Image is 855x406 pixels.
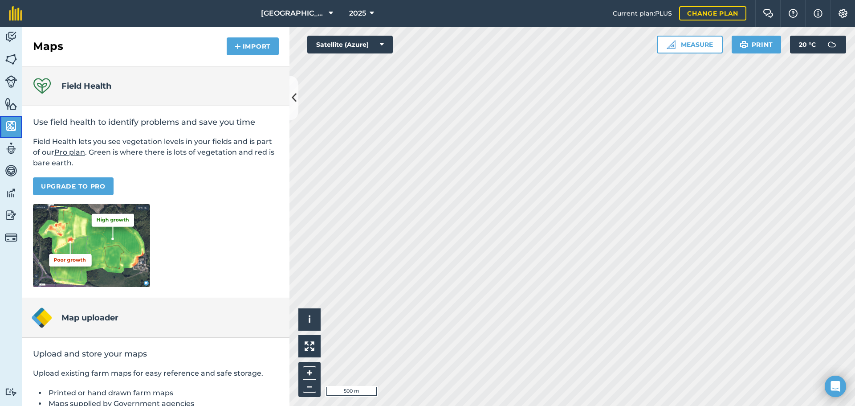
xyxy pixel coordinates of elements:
img: svg+xml;base64,PHN2ZyB4bWxucz0iaHR0cDovL3d3dy53My5vcmcvMjAwMC9zdmciIHdpZHRoPSI1NiIgaGVpZ2h0PSI2MC... [5,53,17,66]
img: A question mark icon [788,9,798,18]
h4: Field Health [61,80,111,92]
span: Current plan : PLUS [613,8,672,18]
span: 20 ° C [799,36,816,53]
h2: Use field health to identify problems and save you time [33,117,279,127]
button: Print [732,36,782,53]
button: 20 °C [790,36,846,53]
img: Four arrows, one pointing top left, one top right, one bottom right and the last bottom left [305,341,314,351]
button: + [303,366,316,380]
img: svg+xml;base64,PD94bWwgdmVyc2lvbj0iMS4wIiBlbmNvZGluZz0idXRmLTgiPz4KPCEtLSBHZW5lcmF0b3I6IEFkb2JlIE... [5,75,17,88]
img: svg+xml;base64,PHN2ZyB4bWxucz0iaHR0cDovL3d3dy53My5vcmcvMjAwMC9zdmciIHdpZHRoPSIxNyIgaGVpZ2h0PSIxNy... [814,8,822,19]
span: 2025 [349,8,366,19]
button: – [303,380,316,393]
button: Import [227,37,279,55]
p: Upload existing farm maps for easy reference and safe storage. [33,368,279,379]
img: svg+xml;base64,PD94bWwgdmVyc2lvbj0iMS4wIiBlbmNvZGluZz0idXRmLTgiPz4KPCEtLSBHZW5lcmF0b3I6IEFkb2JlIE... [5,231,17,244]
img: Ruler icon [667,40,676,49]
h2: Upload and store your maps [33,349,279,359]
img: svg+xml;base64,PD94bWwgdmVyc2lvbj0iMS4wIiBlbmNvZGluZz0idXRmLTgiPz4KPCEtLSBHZW5lcmF0b3I6IEFkb2JlIE... [5,209,17,222]
button: Satellite (Azure) [307,36,393,53]
a: Pro plan [54,148,85,156]
img: Map uploader logo [31,307,53,328]
img: svg+xml;base64,PHN2ZyB4bWxucz0iaHR0cDovL3d3dy53My5vcmcvMjAwMC9zdmciIHdpZHRoPSIxOSIgaGVpZ2h0PSIyNC... [740,39,748,50]
img: svg+xml;base64,PHN2ZyB4bWxucz0iaHR0cDovL3d3dy53My5vcmcvMjAwMC9zdmciIHdpZHRoPSIxNCIgaGVpZ2h0PSIyNC... [235,41,241,52]
img: svg+xml;base64,PHN2ZyB4bWxucz0iaHR0cDovL3d3dy53My5vcmcvMjAwMC9zdmciIHdpZHRoPSI1NiIgaGVpZ2h0PSI2MC... [5,119,17,133]
img: fieldmargin Logo [9,6,22,21]
img: svg+xml;base64,PD94bWwgdmVyc2lvbj0iMS4wIiBlbmNvZGluZz0idXRmLTgiPz4KPCEtLSBHZW5lcmF0b3I6IEFkb2JlIE... [823,36,841,53]
img: A cog icon [838,9,848,18]
img: svg+xml;base64,PHN2ZyB4bWxucz0iaHR0cDovL3d3dy53My5vcmcvMjAwMC9zdmciIHdpZHRoPSI1NiIgaGVpZ2h0PSI2MC... [5,97,17,111]
img: svg+xml;base64,PD94bWwgdmVyc2lvbj0iMS4wIiBlbmNvZGluZz0idXRmLTgiPz4KPCEtLSBHZW5lcmF0b3I6IEFkb2JlIE... [5,164,17,177]
li: Printed or hand drawn farm maps [46,388,279,398]
button: i [298,308,321,331]
div: Open Intercom Messenger [825,376,846,397]
button: Measure [657,36,723,53]
p: Field Health lets you see vegetation levels in your fields and is part of our . Green is where th... [33,136,279,168]
h2: Maps [33,39,63,53]
img: svg+xml;base64,PD94bWwgdmVyc2lvbj0iMS4wIiBlbmNvZGluZz0idXRmLTgiPz4KPCEtLSBHZW5lcmF0b3I6IEFkb2JlIE... [5,142,17,155]
img: Two speech bubbles overlapping with the left bubble in the forefront [763,9,774,18]
a: Change plan [679,6,746,21]
img: svg+xml;base64,PD94bWwgdmVyc2lvbj0iMS4wIiBlbmNvZGluZz0idXRmLTgiPz4KPCEtLSBHZW5lcmF0b3I6IEFkb2JlIE... [5,388,17,396]
span: i [308,314,311,325]
h4: Map uploader [61,312,118,324]
img: svg+xml;base64,PD94bWwgdmVyc2lvbj0iMS4wIiBlbmNvZGluZz0idXRmLTgiPz4KPCEtLSBHZW5lcmF0b3I6IEFkb2JlIE... [5,30,17,44]
img: svg+xml;base64,PD94bWwgdmVyc2lvbj0iMS4wIiBlbmNvZGluZz0idXRmLTgiPz4KPCEtLSBHZW5lcmF0b3I6IEFkb2JlIE... [5,186,17,200]
a: Upgrade to Pro [33,177,114,195]
span: [GEOGRAPHIC_DATA] [261,8,325,19]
